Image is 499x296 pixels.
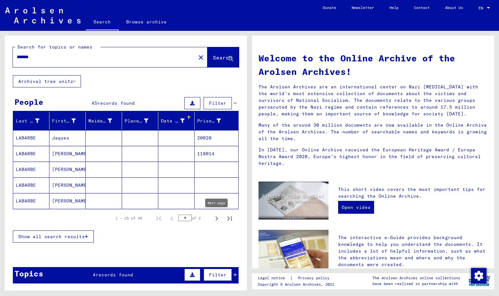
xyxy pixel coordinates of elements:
[49,112,86,130] mat-header-cell: First Name
[258,122,488,142] p: Many of the around 30 million documents are now available in the Online Archive of the Arolsen Ar...
[92,100,97,106] span: 45
[165,212,178,225] button: Previous page
[115,215,142,221] div: 1 – 25 of 45
[86,14,118,31] a: Search
[96,272,133,278] span: records found
[5,7,81,23] img: Arolsen_neg.svg
[258,230,328,277] img: eguide.jpg
[372,281,460,287] p: have been realized in partnership with
[86,112,122,130] mat-header-cell: Maiden Name
[161,118,185,124] div: Date of Birth
[209,100,226,106] span: Filter
[97,100,135,106] span: records found
[49,130,86,146] mat-cell: Jaques
[16,116,49,126] div: Last Name
[13,130,49,146] mat-cell: LABARBE
[197,118,221,124] div: Prisoner #
[14,96,43,108] div: People
[258,282,337,287] p: Copyright © Arolsen Archives, 2021
[195,146,238,161] mat-cell: 118014
[197,116,231,126] div: Prisoner #
[372,275,460,281] p: The Arolsen Archives online collections
[13,75,81,87] button: Archival tree units
[258,275,290,282] a: Legal notice
[153,212,165,225] button: First page
[197,54,205,61] mat-icon: close
[471,268,486,283] img: Change consent
[195,112,238,130] mat-header-cell: Prisoner #
[14,268,43,279] div: Topics
[13,230,94,243] button: Show all search results
[161,116,194,126] div: Date of Birth
[209,272,226,278] span: Filter
[13,162,49,177] mat-cell: LABARBE
[49,177,86,193] mat-cell: [PERSON_NAME]
[13,112,49,130] mat-header-cell: Last Name
[16,118,39,124] div: Last Name
[178,215,210,221] div: of 2
[49,146,86,161] mat-cell: [PERSON_NAME]
[258,84,488,117] p: The Arolsen Archives are an international center on Nazi [MEDICAL_DATA] with the world’s most ext...
[258,182,328,220] img: video.jpg
[93,272,96,278] span: 4
[258,51,488,78] h1: Welcome to the Online Archive of the Arolsen Archives!
[207,47,239,67] button: Search
[52,118,76,124] div: First Name
[213,54,232,61] span: Search
[478,6,486,10] span: EN
[467,273,491,289] img: yv_logo.png
[471,268,486,283] div: Change consent
[18,234,85,239] span: Show all search results
[195,51,207,64] button: Clear
[258,147,488,167] p: In [DATE], our Online Archive received the European Heritage Award / Europa Nostra Award 2020, Eu...
[338,234,488,268] p: The interactive e-Guide provides background knowledge to help you understand the documents. It in...
[204,97,232,109] button: Filter
[52,116,85,126] div: First Name
[13,193,49,209] mat-cell: LABARBE
[125,118,148,124] div: Place of Birth
[158,112,195,130] mat-header-cell: Date of Birth
[204,269,232,281] button: Filter
[125,116,158,126] div: Place of Birth
[338,186,488,200] p: This short video covers the most important tips for searching the Online Archive.
[223,212,236,225] button: Last page
[258,275,337,282] div: |
[195,130,238,146] mat-cell: 20020
[338,201,374,214] a: Open video
[13,177,49,193] mat-cell: LABARBE
[49,193,86,209] mat-cell: [PERSON_NAME]
[88,118,112,124] div: Maiden Name
[13,146,49,161] mat-cell: LABARBE
[210,212,223,225] button: Next page
[49,162,86,177] mat-cell: [PERSON_NAME]
[17,44,92,50] mat-label: Search for topics or names
[118,14,174,30] a: Browse archive
[88,116,122,126] div: Maiden Name
[293,275,337,282] a: Privacy policy
[122,112,158,130] mat-header-cell: Place of Birth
